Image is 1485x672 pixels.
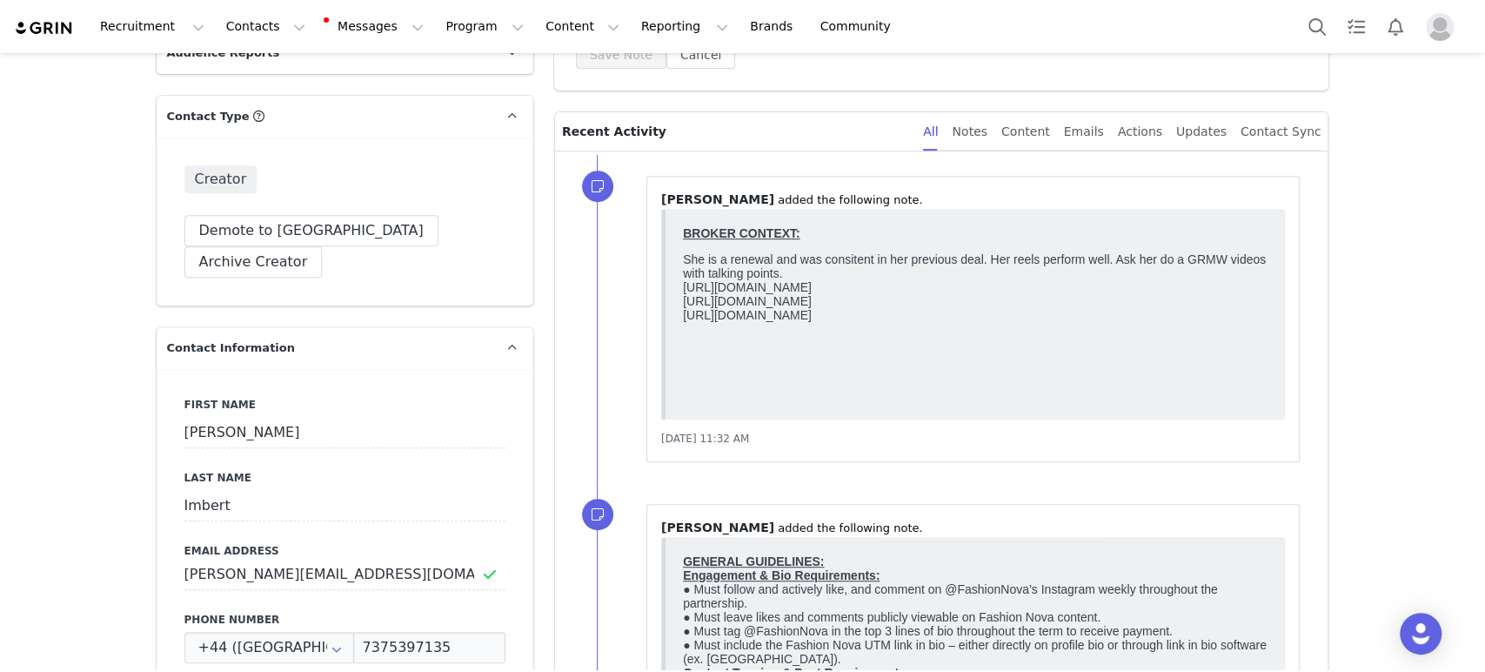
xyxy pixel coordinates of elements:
strong: GENERAL GUIDELINES: [7,7,148,21]
label: Email Address [184,543,505,559]
span: Contact Type [167,108,250,125]
strong: BROKER CONTEXT: [7,7,124,21]
button: Demote to [GEOGRAPHIC_DATA] [184,215,438,246]
div: Open Intercom Messenger [1400,613,1442,655]
a: Community [810,7,909,46]
div: Notes [952,112,987,151]
strong: Engagement & Bio Requirements: [7,21,204,35]
p: ⁨ ⁩ ⁨added⁩ the following note. [661,191,1286,209]
img: placeholder-profile.jpg [1426,13,1454,41]
p: ⁨ ⁩ ⁨added⁩ the following note. [661,519,1286,537]
button: Content [535,7,630,46]
button: Notifications [1376,7,1415,46]
button: Archive Creator [184,246,323,278]
a: Brands [739,7,808,46]
button: Cancel [666,41,735,69]
button: Reporting [631,7,739,46]
input: (XXX) XXX-XXXX [353,632,505,663]
div: United Kingdom [184,632,355,663]
button: Program [435,7,534,46]
span: Creator [184,165,258,193]
span: [PERSON_NAME] [661,192,774,206]
button: Profile [1415,13,1471,41]
strong: INSTAGRAM STORY POSTING GUIDELINES(@FashionNova [7,521,352,534]
p: ● Must follow and actively like, and comment on @FashionNova’s Instagram weekly throughout the pa... [7,7,592,508]
div: Contact Sync [1241,112,1321,151]
strong: Content Tagging & Post Requirements: [7,118,233,132]
input: Country [184,632,355,663]
strong: INSTAGRAM IN-FEED POSTING GUIDELINES(@FashionNova): [7,397,369,411]
input: Email Address [184,559,505,590]
label: Phone Number [184,612,505,628]
div: Updates [1176,112,1227,151]
div: Content [1001,112,1050,151]
strong: Brand Exclusivity & Campaign Participation: [7,188,264,202]
div: Actions [1118,112,1162,151]
div: All [923,112,938,151]
img: grin logo [14,20,75,37]
body: Rich Text Area. Press ALT-0 for help. [14,14,714,33]
strong: Content Quality & Standards: [7,313,177,327]
span: [PERSON_NAME] [661,521,774,534]
span: Contact Information [167,339,295,357]
label: First Name [184,397,505,413]
p: Recent Activity [562,112,909,151]
button: Search [1298,7,1336,46]
span: [DATE] 11:32 AM [661,433,749,445]
a: Tasks [1337,7,1375,46]
label: Last Name [184,470,505,486]
button: Save Note [576,41,666,69]
button: Recruitment [90,7,215,46]
button: Messages [317,7,434,46]
div: Emails [1064,112,1104,151]
button: Contacts [216,7,316,46]
p: She is a renewal and was consitent in her previous deal. Her reels perform well. Ask her do a GRM... [7,33,592,103]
